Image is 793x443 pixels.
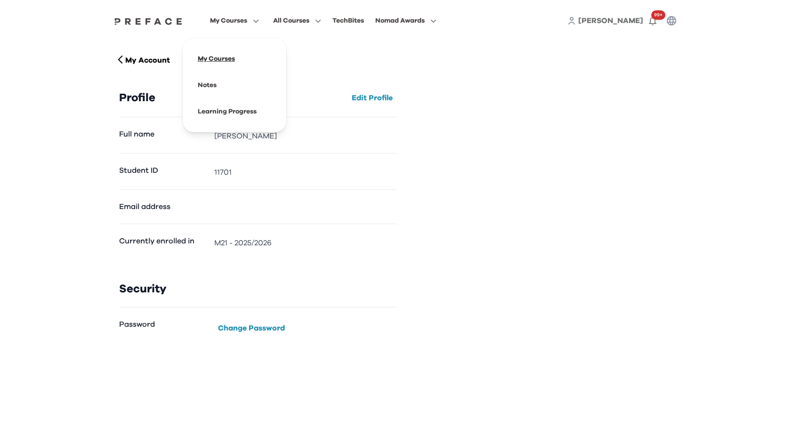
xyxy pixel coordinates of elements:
[112,17,185,25] img: Preface Logo
[214,321,289,336] button: Change Password
[112,53,174,68] button: My Account
[643,11,662,30] button: 99+
[578,15,643,26] a: [PERSON_NAME]
[119,91,155,105] h3: Profile
[270,15,324,27] button: All Courses
[119,201,207,212] dt: Email address
[214,167,396,178] dd: 11701
[372,15,439,27] button: Nomad Awards
[214,130,396,142] dd: [PERSON_NAME]
[375,15,425,26] span: Nomad Awards
[198,82,217,89] a: Notes
[119,282,396,296] h3: Security
[651,10,665,20] span: 99+
[198,56,235,62] a: My Courses
[119,319,207,336] dt: Password
[112,17,185,24] a: Preface Logo
[348,90,396,105] button: Edit Profile
[119,129,207,142] dt: Full name
[125,55,170,66] p: My Account
[578,17,643,24] span: [PERSON_NAME]
[332,15,364,26] div: TechBites
[198,108,257,115] a: Learning Progress
[214,237,396,249] dd: M21 - 2025/2026
[207,15,262,27] button: My Courses
[119,165,207,178] dt: Student ID
[210,15,247,26] span: My Courses
[273,15,309,26] span: All Courses
[119,235,207,249] dt: Currently enrolled in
